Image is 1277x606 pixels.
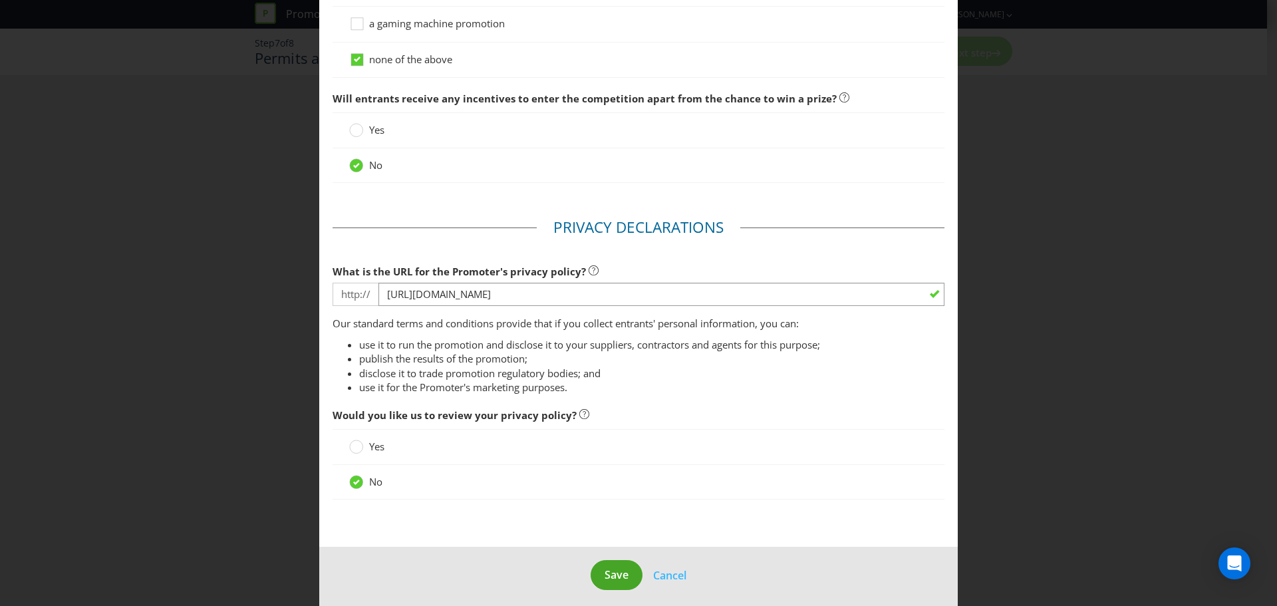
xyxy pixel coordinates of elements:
[605,567,629,582] span: Save
[359,380,944,394] li: use it for the Promoter's marketing purposes.
[333,265,586,278] span: What is the URL for the Promoter's privacy policy?
[591,560,642,590] button: Save
[333,317,944,331] p: Our standard terms and conditions provide that if you collect entrants' personal information, you...
[359,367,944,380] li: disclose it to trade promotion regulatory bodies; and
[652,567,687,584] button: Cancel
[333,408,577,422] span: Would you like us to review your privacy policy?
[333,92,837,105] span: Will entrants receive any incentives to enter the competition apart from the chance to win a prize?
[1218,547,1250,579] div: Open Intercom Messenger
[369,123,384,136] span: Yes
[359,352,944,366] li: publish the results of the promotion;
[369,17,505,30] span: a gaming machine promotion
[537,217,740,238] legend: Privacy Declarations
[653,568,686,583] span: Cancel
[369,475,382,488] span: No
[333,283,378,306] span: http://
[369,440,384,453] span: Yes
[359,338,944,352] li: use it to run the promotion and disclose it to your suppliers, contractors and agents for this pu...
[369,53,452,66] span: none of the above
[369,158,382,172] span: No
